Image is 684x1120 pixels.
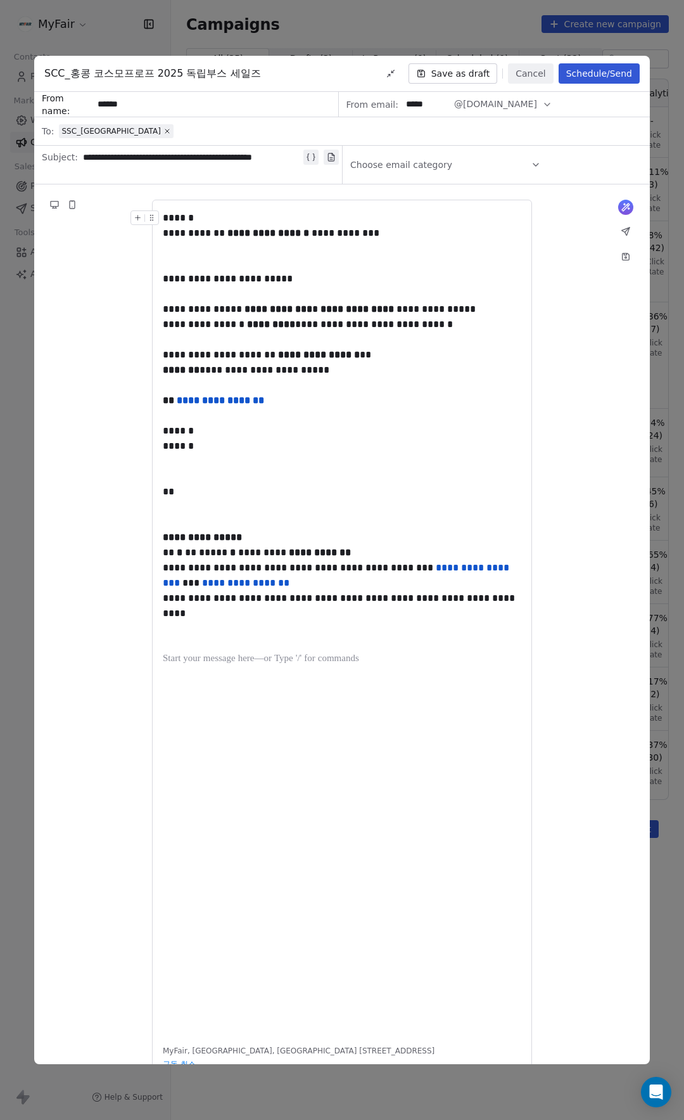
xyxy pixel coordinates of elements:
span: SSC_[GEOGRAPHIC_DATA] [61,126,160,136]
button: Cancel [508,63,553,84]
span: From name: [42,92,92,117]
span: To: [42,125,54,138]
button: Schedule/Send [559,63,640,84]
div: Open Intercom Messenger [641,1077,671,1107]
span: Subject: [42,151,78,183]
span: SCC_홍콩 코스모프로프 2025 독립부스 세일즈 [44,66,261,81]
span: From email: [346,98,398,111]
span: @[DOMAIN_NAME] [454,98,537,111]
button: Save as draft [408,63,498,84]
span: Choose email category [350,158,452,171]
